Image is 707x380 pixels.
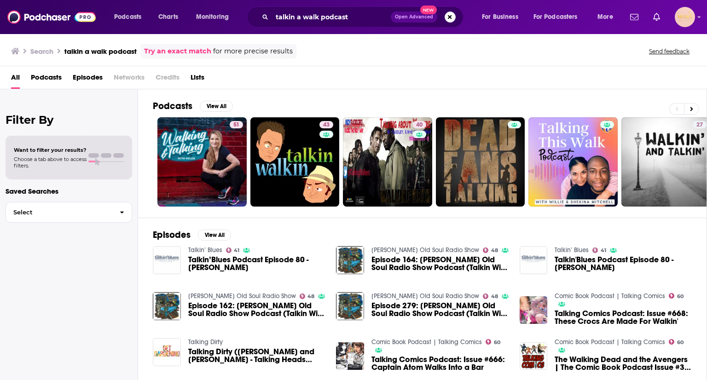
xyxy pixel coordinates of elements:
[669,293,684,299] a: 60
[319,121,333,128] a: 43
[336,292,364,320] img: Episode 279: W.B. Walker’s Old Soul Radio Show Podcast (Talkin With Billy Joe Shaver 10/19/17)
[31,70,62,89] span: Podcasts
[156,70,180,89] span: Credits
[14,147,87,153] span: Want to filter your results?
[191,70,204,89] span: Lists
[371,302,509,317] a: Episode 279: W.B. Walker’s Old Soul Radio Show Podcast (Talkin With Billy Joe Shaver 10/19/17)
[649,9,664,25] a: Show notifications dropdown
[555,338,665,346] a: Comic Book Podcast | Talking Comics
[153,100,233,112] a: PodcastsView All
[323,121,330,130] span: 43
[188,246,222,254] a: Talkin’ Blues
[486,339,500,345] a: 60
[226,248,240,253] a: 41
[555,292,665,300] a: Comic Book Podcast | Talking Comics
[371,338,482,346] a: Comic Book Podcast | Talking Comics
[555,246,589,254] a: Talkin’ Blues
[371,356,509,371] a: Talking Comics Podcast: Issue #666: Captain Atom Walks Into a Bar
[520,246,548,274] img: Talkin'Blues Podcast Episode 80 - Joe Louis Walker
[483,294,498,299] a: 48
[491,294,498,299] span: 48
[272,10,391,24] input: Search podcasts, credits, & more...
[677,294,684,299] span: 60
[144,46,211,57] a: Try an exact match
[153,338,181,366] a: Talking Dirty (Lucy Chamberlain and Saul Walker - Talking Heads Podcast, Episode 43)
[108,10,153,24] button: open menu
[626,9,642,25] a: Show notifications dropdown
[300,294,315,299] a: 48
[188,302,325,317] span: Episode 162: [PERSON_NAME] Old Soul Radio Show Podcast (Talkin With [PERSON_NAME])
[233,121,239,130] span: 51
[483,248,498,253] a: 48
[188,292,296,300] a: W.B. Walker's Old Soul Radio Show
[234,248,239,253] span: 41
[6,187,132,196] p: Saved Searches
[230,121,243,128] a: 51
[669,339,684,345] a: 60
[6,202,132,223] button: Select
[7,8,96,26] img: Podchaser - Follow, Share and Rate Podcasts
[675,7,695,27] button: Show profile menu
[555,256,692,271] span: Talkin'Blues Podcast Episode 80 - [PERSON_NAME]
[395,15,433,19] span: Open Advanced
[475,10,530,24] button: open menu
[114,70,145,89] span: Networks
[11,70,20,89] a: All
[73,70,103,89] a: Episodes
[675,7,695,27] span: Logged in as MUSESPR
[158,11,178,23] span: Charts
[371,302,509,317] span: Episode 279: [PERSON_NAME] Old Soul Radio Show Podcast (Talkin With [PERSON_NAME] [DATE])
[6,209,112,215] span: Select
[153,246,181,274] img: Talkin’Blues Podcast Episode 80 - Joe Louis Walker
[6,113,132,127] h2: Filter By
[14,156,87,169] span: Choose a tab above to access filters.
[153,229,231,241] a: EpisodesView All
[677,340,684,345] span: 60
[188,256,325,271] a: Talkin’Blues Podcast Episode 80 - Joe Louis Walker
[601,248,606,253] span: 41
[64,47,137,56] h3: talkin a walk podcast
[153,100,192,112] h2: Podcasts
[188,348,325,363] span: Talking Dirty ([PERSON_NAME] and [PERSON_NAME] - Talking Heads Podcast, Episode 43)
[336,342,364,370] img: Talking Comics Podcast: Issue #666: Captain Atom Walks Into a Bar
[592,248,606,253] a: 41
[391,12,437,23] button: Open AdvancedNew
[371,256,509,271] span: Episode 164: [PERSON_NAME] Old Soul Radio Show Podcast (Talkin With [PERSON_NAME])
[114,11,141,23] span: Podcasts
[555,356,692,371] a: The Walking Dead and the Avengers | The Comic Book Podcast Issue #3 | Talking Comics
[196,11,229,23] span: Monitoring
[157,117,247,207] a: 51
[533,11,578,23] span: For Podcasters
[520,342,548,370] img: The Walking Dead and the Avengers | The Comic Book Podcast Issue #3 | Talking Comics
[491,248,498,253] span: 48
[597,11,613,23] span: More
[153,292,181,320] img: Episode 162: W.B. Walker’s Old Soul Radio Show Podcast (Talkin With Billy Joe Shaver)
[371,292,479,300] a: W.B. Walker's Old Soul Radio Show
[190,10,241,24] button: open menu
[250,117,340,207] a: 43
[153,229,191,241] h2: Episodes
[188,256,325,271] span: Talkin’Blues Podcast Episode 80 - [PERSON_NAME]
[200,101,233,112] button: View All
[416,121,423,130] span: 40
[646,47,692,55] button: Send feedback
[520,296,548,324] img: Talking Comics Podcast: Issue #668: These Crocs Are Made For Walkin'
[343,117,432,207] a: 40
[555,256,692,271] a: Talkin'Blues Podcast Episode 80 - Joe Louis Walker
[188,302,325,317] a: Episode 162: W.B. Walker’s Old Soul Radio Show Podcast (Talkin With Billy Joe Shaver)
[482,11,518,23] span: For Business
[696,121,703,130] span: 27
[693,121,707,128] a: 27
[336,246,364,274] img: Episode 164: W.B. Walker’s Old Soul Radio Show Podcast (Talkin With Cody Jinks)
